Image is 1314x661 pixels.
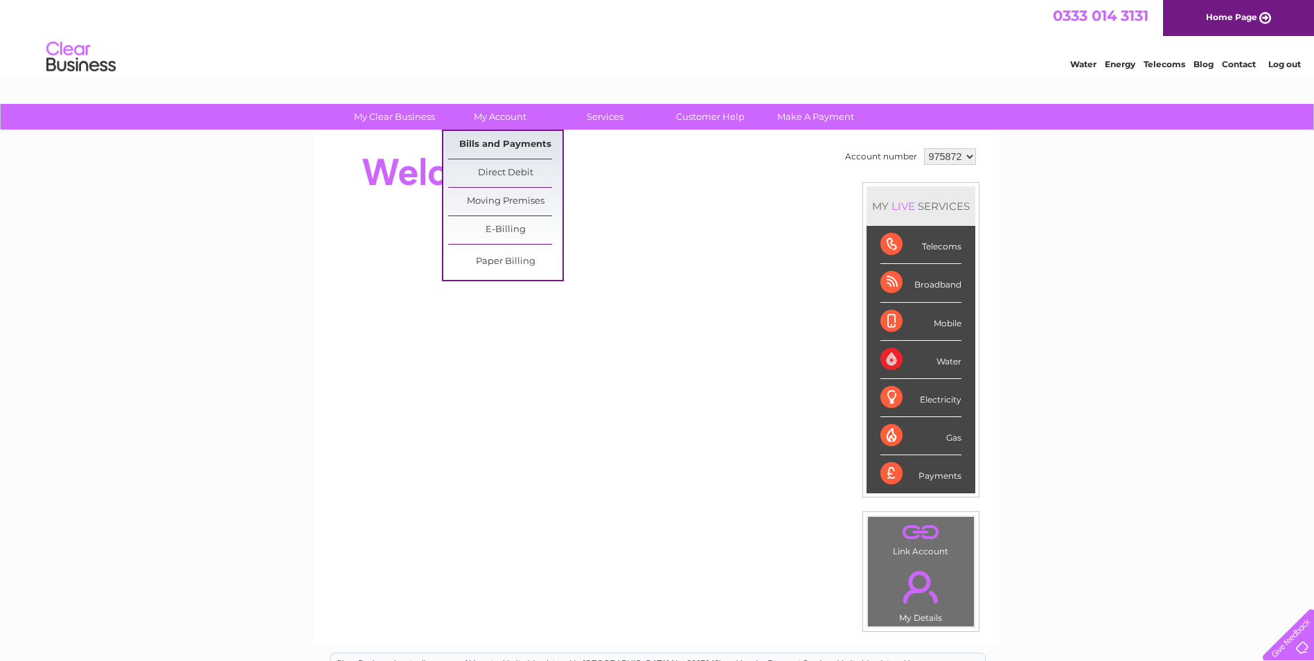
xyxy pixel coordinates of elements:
[880,226,961,264] div: Telecoms
[880,417,961,455] div: Gas
[880,379,961,417] div: Electricity
[337,104,452,130] a: My Clear Business
[548,104,662,130] a: Services
[448,188,562,215] a: Moving Premises
[448,131,562,159] a: Bills and Payments
[867,516,975,560] td: Link Account
[880,341,961,379] div: Water
[871,520,970,545] a: .
[448,216,562,244] a: E-Billing
[880,455,961,493] div: Payments
[758,104,873,130] a: Make A Payment
[448,248,562,276] a: Paper Billing
[880,303,961,341] div: Mobile
[1053,7,1148,24] a: 0333 014 3131
[1105,59,1135,69] a: Energy
[330,8,985,67] div: Clear Business is a trading name of Verastar Limited (registered in [GEOGRAPHIC_DATA] No. 3667643...
[880,264,961,302] div: Broadband
[443,104,557,130] a: My Account
[867,186,975,226] div: MY SERVICES
[842,145,921,168] td: Account number
[653,104,767,130] a: Customer Help
[46,36,116,78] img: logo.png
[1070,59,1097,69] a: Water
[1222,59,1256,69] a: Contact
[1144,59,1185,69] a: Telecoms
[871,563,970,611] a: .
[448,159,562,187] a: Direct Debit
[1268,59,1301,69] a: Log out
[889,200,918,213] div: LIVE
[867,559,975,627] td: My Details
[1193,59,1214,69] a: Blog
